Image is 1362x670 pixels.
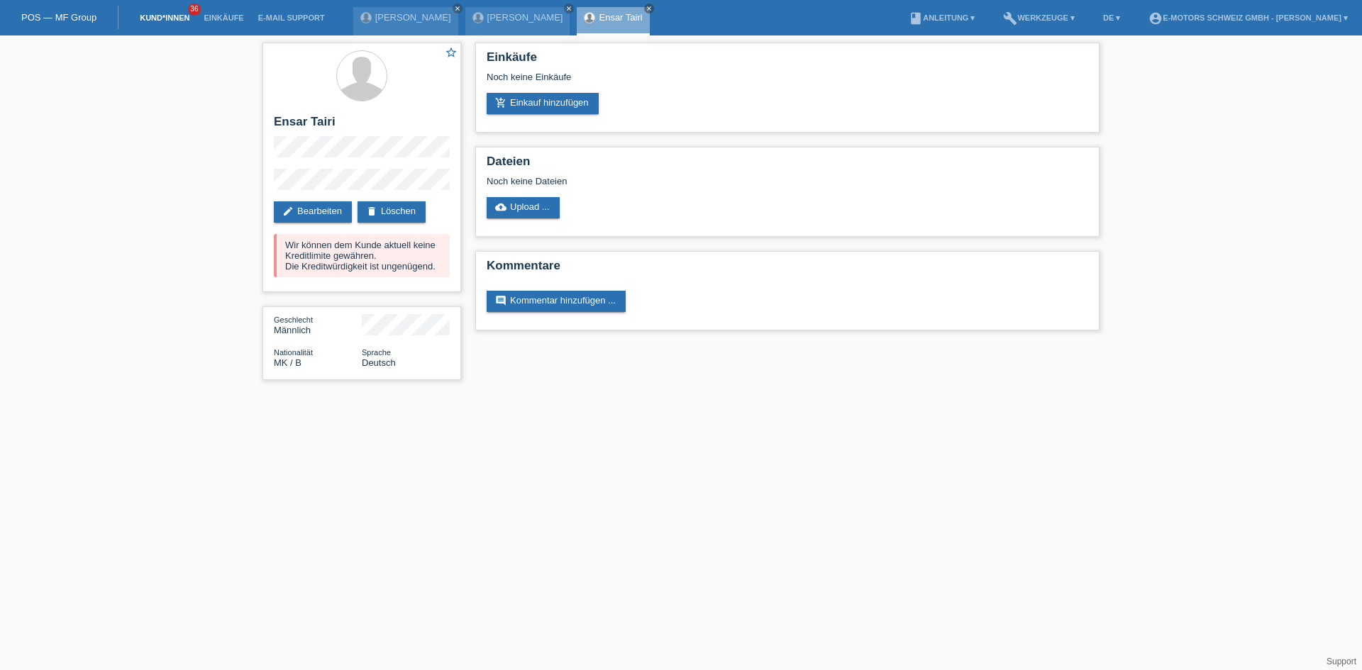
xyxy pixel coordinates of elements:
i: build [1003,11,1017,26]
div: Wir können dem Kunde aktuell keine Kreditlimite gewähren. Die Kreditwürdigkeit ist ungenügend. [274,234,450,277]
a: Ensar Tairi [599,12,642,23]
h2: Dateien [487,155,1088,176]
span: 36 [188,4,201,16]
a: [PERSON_NAME] [375,12,451,23]
a: buildWerkzeuge ▾ [996,13,1082,22]
i: book [909,11,923,26]
span: Sprache [362,348,391,357]
span: Geschlecht [274,316,313,324]
span: Mazedonien / B / 30.10.1998 [274,357,301,368]
i: cloud_upload [495,201,506,213]
i: close [646,5,653,12]
i: account_circle [1148,11,1163,26]
i: edit [282,206,294,217]
a: DE ▾ [1096,13,1127,22]
h2: Ensar Tairi [274,115,450,136]
a: deleteLöschen [358,201,426,223]
i: close [565,5,572,12]
a: add_shopping_cartEinkauf hinzufügen [487,93,599,114]
h2: Einkäufe [487,50,1088,72]
i: star_border [445,46,458,59]
i: comment [495,295,506,306]
span: Deutsch [362,357,396,368]
a: Kund*innen [133,13,196,22]
a: account_circleE-Motors Schweiz GmbH - [PERSON_NAME] ▾ [1141,13,1355,22]
span: Nationalität [274,348,313,357]
a: commentKommentar hinzufügen ... [487,291,626,312]
div: Noch keine Einkäufe [487,72,1088,93]
a: close [564,4,574,13]
i: close [454,5,461,12]
a: Einkäufe [196,13,250,22]
a: star_border [445,46,458,61]
a: Support [1327,657,1356,666]
a: POS — MF Group [21,12,96,23]
i: delete [366,206,377,217]
div: Männlich [274,314,362,335]
a: cloud_uploadUpload ... [487,197,560,218]
a: bookAnleitung ▾ [902,13,982,22]
a: close [453,4,463,13]
div: Noch keine Dateien [487,176,920,186]
h2: Kommentare [487,259,1088,280]
a: [PERSON_NAME] [487,12,563,23]
a: editBearbeiten [274,201,352,223]
a: close [644,4,654,13]
i: add_shopping_cart [495,97,506,108]
a: E-Mail Support [251,13,332,22]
